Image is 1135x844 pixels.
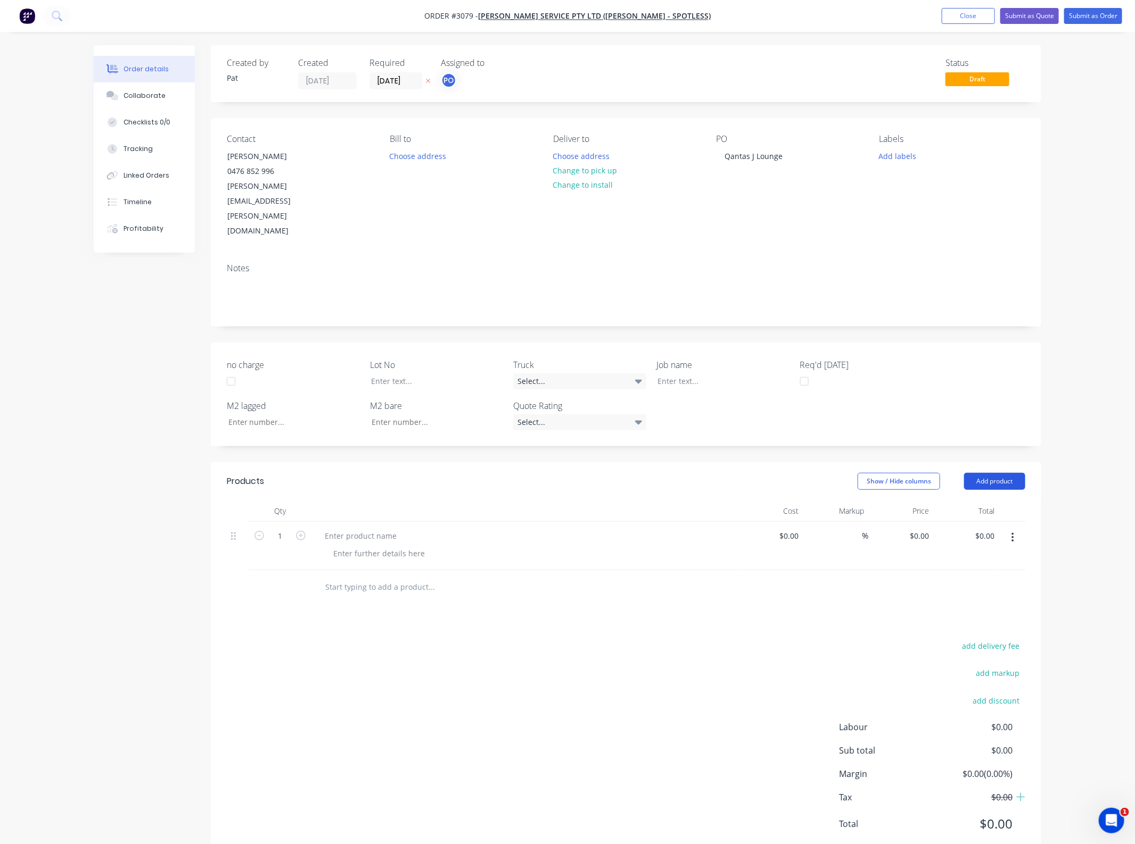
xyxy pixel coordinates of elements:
[738,500,803,522] div: Cost
[879,134,1025,144] div: Labels
[363,414,503,430] input: Enter number...
[384,148,452,163] button: Choose address
[124,224,163,233] div: Profitability
[227,58,285,68] div: Created by
[124,118,170,127] div: Checklists 0/0
[227,358,360,371] label: no charge
[547,178,619,192] button: Change to install
[964,473,1025,490] button: Add product
[369,58,428,68] div: Required
[219,414,360,430] input: Enter number...
[94,136,195,162] button: Tracking
[858,473,940,490] button: Show / Hide columns
[227,149,316,164] div: [PERSON_NAME]
[1099,808,1124,833] iframe: Intercom live chat
[839,791,934,804] span: Tax
[945,58,1025,68] div: Status
[934,814,1013,833] span: $0.00
[124,144,153,154] div: Tracking
[124,197,152,207] div: Timeline
[934,767,1013,780] span: $0.00 ( 0.00 %)
[513,414,646,430] div: Select...
[967,693,1025,708] button: add discount
[970,666,1025,680] button: add markup
[839,721,934,733] span: Labour
[513,399,646,412] label: Quote Rating
[94,215,195,242] button: Profitability
[227,263,1025,273] div: Notes
[370,358,503,371] label: Lot No
[803,500,869,522] div: Markup
[124,171,169,180] div: Linked Orders
[839,817,934,830] span: Total
[227,134,373,144] div: Contact
[227,475,264,488] div: Products
[839,767,934,780] span: Margin
[716,134,862,144] div: PO
[716,148,791,164] div: Qantas J Lounge
[441,58,547,68] div: Assigned to
[94,82,195,109] button: Collaborate
[94,189,195,215] button: Timeline
[868,500,934,522] div: Price
[862,530,868,542] span: %
[124,91,166,101] div: Collaborate
[94,162,195,189] button: Linked Orders
[227,164,316,179] div: 0476 852 996
[873,148,922,163] button: Add labels
[957,639,1025,653] button: add delivery fee
[934,721,1013,733] span: $0.00
[800,358,933,371] label: Req'd [DATE]
[1000,8,1059,24] button: Submit as Quote
[94,56,195,82] button: Order details
[227,72,285,83] div: Pat
[934,500,999,522] div: Total
[1121,808,1129,816] span: 1
[218,148,325,239] div: [PERSON_NAME]0476 852 996[PERSON_NAME][EMAIL_ADDRESS][PERSON_NAME][DOMAIN_NAME]
[94,109,195,136] button: Checklists 0/0
[370,399,503,412] label: M2 bare
[248,500,312,522] div: Qty
[547,148,615,163] button: Choose address
[478,11,711,21] a: [PERSON_NAME] Service Pty Ltd ([PERSON_NAME] - Spotless)
[19,8,35,24] img: Factory
[390,134,536,144] div: Bill to
[934,744,1013,757] span: $0.00
[657,358,790,371] label: Job name
[227,179,316,238] div: [PERSON_NAME][EMAIL_ADDRESS][PERSON_NAME][DOMAIN_NAME]
[513,373,646,389] div: Select...
[227,399,360,412] label: M2 lagged
[1064,8,1122,24] button: Submit as Order
[934,791,1013,804] span: $0.00
[942,8,995,24] button: Close
[424,11,478,21] span: Order #3079 -
[547,163,623,178] button: Change to pick up
[945,72,1009,86] span: Draft
[325,576,538,598] input: Start typing to add a product...
[839,744,934,757] span: Sub total
[124,64,169,74] div: Order details
[441,72,457,88] button: PO
[553,134,699,144] div: Deliver to
[298,58,357,68] div: Created
[513,358,646,371] label: Truck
